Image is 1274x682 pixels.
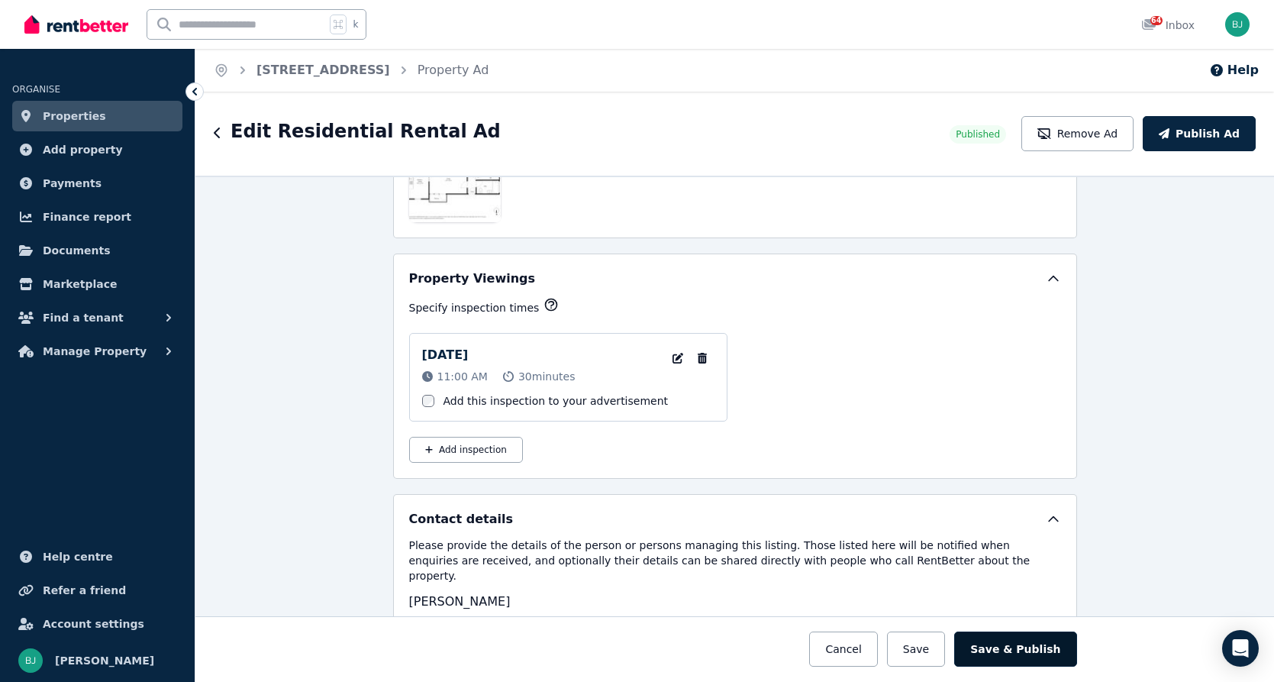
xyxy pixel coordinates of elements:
button: Find a tenant [12,302,182,333]
img: RentBetter [24,13,128,36]
a: Documents [12,235,182,266]
a: Account settings [12,609,182,639]
span: 30 minutes [518,369,576,384]
span: Refer a friend [43,581,126,600]
span: Find a tenant [43,309,124,327]
button: Save & Publish [954,632,1076,667]
span: [PERSON_NAME] [55,651,154,670]
a: Finance report [12,202,182,232]
span: Published [956,128,1000,141]
button: Remove Ad [1021,116,1134,151]
span: 11:00 AM [437,369,488,384]
a: Add property [12,134,182,165]
span: Properties [43,107,106,125]
span: Manage Property [43,342,147,360]
p: Please provide the details of the person or persons managing this listing. Those listed here will... [409,538,1061,583]
button: Save [887,632,945,667]
a: [STREET_ADDRESS] [256,63,390,77]
button: Manage Property [12,336,182,367]
a: Property Ad [418,63,489,77]
span: Help centre [43,548,113,566]
a: Refer a friend [12,575,182,606]
button: Publish Ad [1143,116,1256,151]
label: Add this inspection to your advertisement [443,393,669,409]
span: ORGANISE [12,84,60,95]
h5: Property Viewings [409,270,536,288]
span: Finance report [43,208,131,226]
nav: Breadcrumb [195,49,507,92]
button: Add inspection [409,437,523,463]
div: Open Intercom Messenger [1222,630,1259,667]
a: Payments [12,168,182,199]
span: Account settings [43,615,144,633]
img: Bom Jin [1225,12,1250,37]
h5: Contact details [409,510,514,528]
p: Specify inspection times [409,300,540,315]
a: Properties [12,101,182,131]
span: Add property [43,141,123,159]
button: Help [1209,61,1259,79]
p: [DATE] [422,346,469,364]
span: Marketplace [43,275,117,293]
button: Cancel [809,632,877,667]
div: Inbox [1141,18,1195,33]
span: Documents [43,241,111,260]
span: [PERSON_NAME] [409,594,511,609]
span: Payments [43,174,102,192]
span: 64 [1150,16,1163,25]
span: k [353,18,358,31]
img: Bom Jin [18,648,43,673]
a: Help centre [12,541,182,572]
h1: Edit Residential Rental Ad [231,119,501,144]
a: Marketplace [12,269,182,299]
